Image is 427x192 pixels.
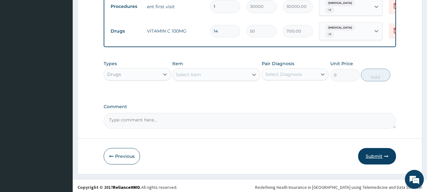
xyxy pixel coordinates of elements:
label: Comment [104,104,396,109]
label: Item [172,60,183,67]
a: RelianceHMO [113,184,140,190]
span: We're online! [37,56,87,120]
strong: Copyright © 2017 . [77,184,141,190]
label: Unit Price [330,60,353,67]
td: Drugs [107,25,144,37]
button: Submit [358,148,396,164]
label: Pair Diagnosis [262,60,294,67]
button: Previous [104,148,140,164]
label: Types [104,61,117,66]
div: Chat with us now [33,35,106,44]
div: Select Item [176,71,201,78]
button: Add [361,69,390,81]
img: d_794563401_company_1708531726252_794563401 [12,32,26,47]
div: Select Diagnosis [265,71,302,77]
span: + 1 [325,7,334,13]
span: + 1 [325,31,334,38]
span: [MEDICAL_DATA] [325,25,355,31]
td: Procedures [107,1,144,12]
td: VITAMIN C 100MG [144,25,207,37]
textarea: Type your message and hit 'Enter' [3,126,120,148]
div: Drugs [107,71,121,77]
div: Minimize live chat window [104,3,119,18]
div: Redefining Heath Insurance in [GEOGRAPHIC_DATA] using Telemedicine and Data Science! [255,184,422,190]
td: ent first visit [144,0,207,13]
